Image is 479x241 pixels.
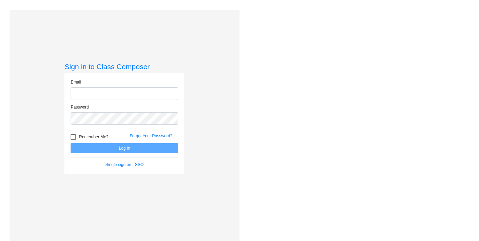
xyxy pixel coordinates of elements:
[79,133,108,141] span: Remember Me?
[71,143,178,153] button: Log In
[130,134,172,138] a: Forgot Your Password?
[71,104,89,110] label: Password
[106,162,144,167] a: Single sign on - SSO
[64,62,184,71] h3: Sign in to Class Composer
[71,79,81,85] label: Email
